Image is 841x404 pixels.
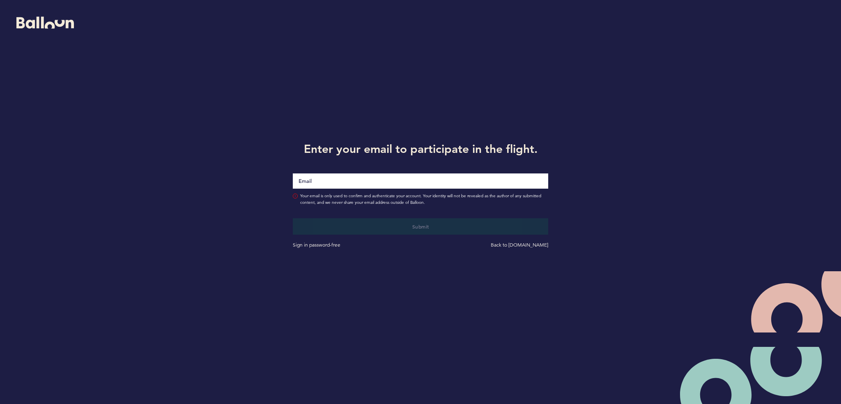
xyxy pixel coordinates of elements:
h1: Enter your email to participate in the flight. [287,141,555,157]
button: Submit [293,218,549,235]
span: Your email is only used to confirm and authenticate your account. Your identity will not be revea... [300,193,549,206]
a: Back to [DOMAIN_NAME] [491,242,548,248]
span: Submit [412,223,429,230]
input: Email [293,173,549,189]
a: Sign in password-free [293,242,340,248]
